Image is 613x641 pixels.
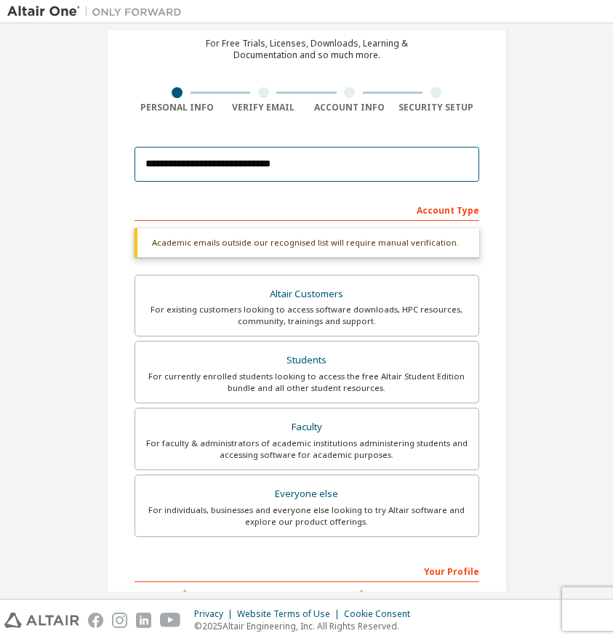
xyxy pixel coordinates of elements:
div: Academic emails outside our recognised list will require manual verification. [135,228,479,257]
div: Personal Info [135,102,221,113]
div: For Free Trials, Licenses, Downloads, Learning & Documentation and so much more. [206,38,408,61]
img: instagram.svg [112,613,127,628]
div: For faculty & administrators of academic institutions administering students and accessing softwa... [144,438,470,461]
div: Account Type [135,198,479,221]
div: For existing customers looking to access software downloads, HPC resources, community, trainings ... [144,304,470,327]
div: Altair Customers [144,284,470,305]
img: youtube.svg [160,613,181,628]
div: Verify Email [220,102,307,113]
div: Everyone else [144,484,470,504]
label: Last Name [311,589,479,601]
div: Website Terms of Use [237,608,344,620]
img: altair_logo.svg [4,613,79,628]
label: First Name [135,589,303,601]
div: For currently enrolled students looking to access the free Altair Student Edition bundle and all ... [144,371,470,394]
div: Privacy [194,608,237,620]
div: Account Info [307,102,393,113]
div: Your Profile [135,559,479,582]
div: For individuals, businesses and everyone else looking to try Altair software and explore our prod... [144,504,470,528]
img: linkedin.svg [136,613,151,628]
div: Cookie Consent [344,608,419,620]
div: Students [144,350,470,371]
img: facebook.svg [88,613,103,628]
p: © 2025 Altair Engineering, Inc. All Rights Reserved. [194,620,419,632]
img: Altair One [7,4,189,19]
div: Faculty [144,417,470,438]
div: Security Setup [393,102,479,113]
